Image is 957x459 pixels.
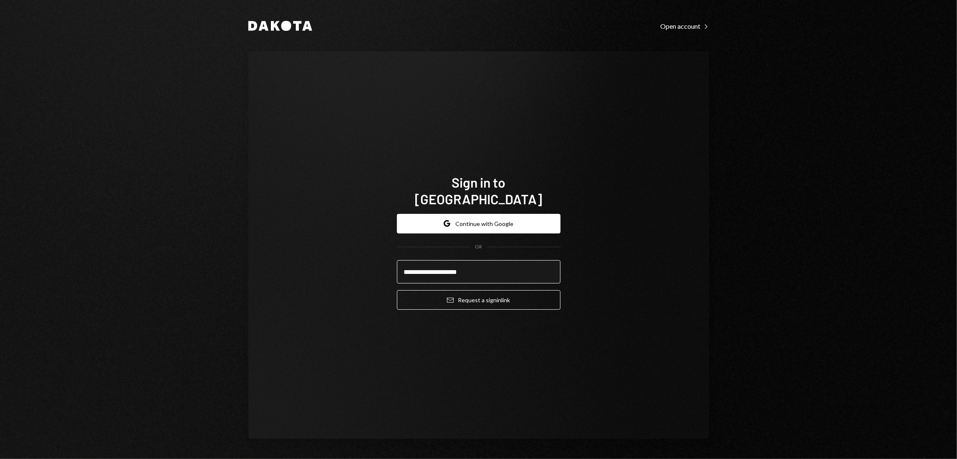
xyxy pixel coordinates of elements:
button: Request a signinlink [397,290,561,310]
a: Open account [661,21,709,30]
div: OR [475,243,482,251]
button: Continue with Google [397,214,561,233]
h1: Sign in to [GEOGRAPHIC_DATA] [397,174,561,207]
div: Open account [661,22,709,30]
